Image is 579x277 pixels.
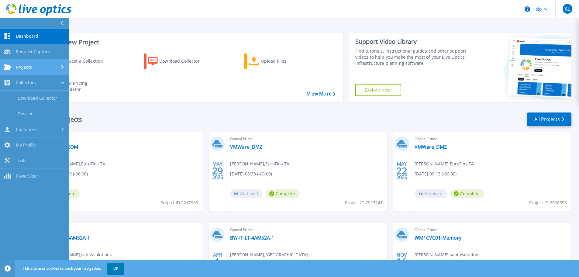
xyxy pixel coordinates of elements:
span: Archived [415,189,447,198]
div: MAY 2025 [212,160,223,182]
span: Optical Prime [230,136,383,142]
span: Archived [230,189,263,198]
span: Collectors [16,80,36,85]
div: Download Collector [159,55,208,67]
span: PowerSizer [16,173,38,179]
a: BW-IT-LT-4AM52A-1 [230,235,274,241]
span: 29 [212,168,223,173]
span: Project ID: 2917241 [345,199,383,206]
a: All Projects [527,113,571,126]
span: Optical Prime [415,227,568,233]
span: [PERSON_NAME] , sanitysolutions [46,251,112,258]
span: Optical Prime [46,136,199,142]
span: Optical Prime [230,227,383,233]
a: Upload Files [244,54,312,69]
a: VMWare_DMZ [230,144,262,150]
a: Explore Now! [355,84,402,96]
span: Dashboard [16,33,38,39]
span: Projects [16,64,32,70]
div: Request a Collection [60,55,109,67]
a: Cloud Pricing Calculator [43,79,111,94]
a: Request a Collection [43,54,111,69]
a: Download Collector [144,54,212,69]
span: Optical Prime [415,136,568,142]
div: APR 2025 [212,251,223,273]
button: OK [107,263,124,274]
div: Upload Files [261,55,309,67]
span: Tools [16,158,26,163]
span: KL [564,6,570,11]
span: This site uses cookies to track your navigation. [17,263,124,274]
span: Request Capture [16,49,50,54]
div: Cloud Pricing Calculator [60,80,108,92]
span: [PERSON_NAME] , EuroFins TA [46,161,105,167]
div: MAY 2025 [396,160,408,182]
span: Complete [266,189,300,198]
div: Find tutorials, instructional guides and other support videos to help you make the most of your L... [355,48,469,66]
span: 16 [396,259,407,264]
div: Support Video Library [355,38,469,46]
span: [DATE] 08:38 (-06:00) [230,171,272,177]
span: Project ID: 2908555 [529,199,567,206]
span: Project ID: 2917963 [160,199,198,206]
span: Complete [450,189,484,198]
a: WM1CVC01-Memory [415,235,461,241]
span: [PERSON_NAME] , EuroFins TA [230,161,289,167]
a: VMWare_DMZ [415,144,447,150]
h3: Start a New Project [43,39,335,46]
div: NOV 2023 [396,251,408,273]
span: Optical Prime [46,227,199,233]
span: [PERSON_NAME] , EuroFins TA [415,161,474,167]
span: [PERSON_NAME] , sanitysolutions [415,251,481,258]
a: View More [307,91,335,97]
span: Customers [16,127,38,132]
span: My Profile [16,142,36,148]
span: 22 [396,168,407,173]
span: 1 [215,259,220,264]
span: [PERSON_NAME] , [GEOGRAPHIC_DATA] [230,251,308,258]
span: [DATE] 09:13 (-06:00) [415,171,457,177]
